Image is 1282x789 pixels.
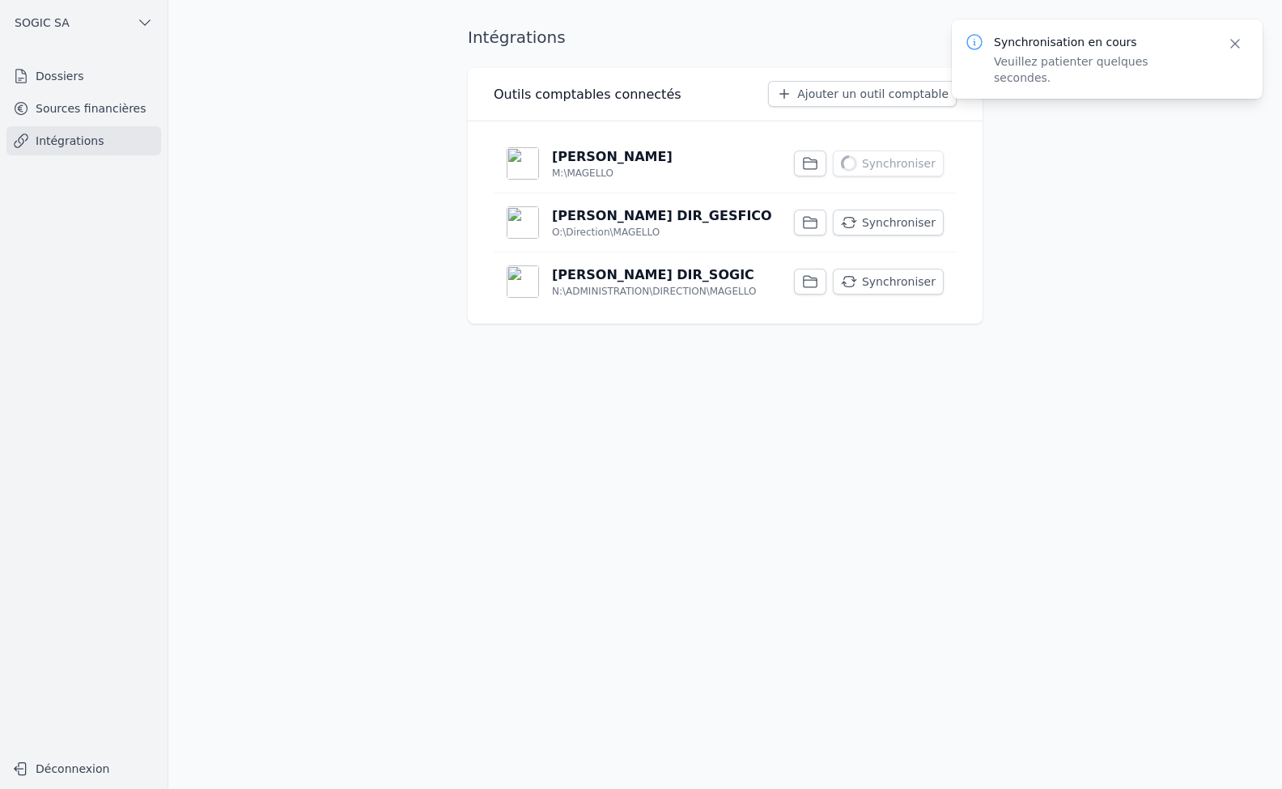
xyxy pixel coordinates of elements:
[6,756,161,782] button: Déconnexion
[552,265,754,285] p: [PERSON_NAME] DIR_SOGIC
[833,210,944,235] button: Synchroniser
[833,269,944,295] button: Synchroniser
[6,10,161,36] button: SOGIC SA
[994,34,1208,50] p: Synchronisation en cours
[6,94,161,123] a: Sources financières
[494,85,681,104] h3: Outils comptables connectés
[833,151,944,176] button: Synchroniser
[552,147,673,167] p: [PERSON_NAME]
[15,15,70,31] span: SOGIC SA
[494,134,957,193] a: [PERSON_NAME] M:\MAGELLO Synchroniser
[552,226,660,239] p: O:\Direction\MAGELLO
[494,252,957,311] a: [PERSON_NAME] DIR_SOGIC N:\ADMINISTRATION\DIRECTION\MAGELLO Synchroniser
[994,53,1208,86] p: Veuillez patienter quelques secondes.
[552,167,613,180] p: M:\MAGELLO
[6,126,161,155] a: Intégrations
[6,62,161,91] a: Dossiers
[552,206,772,226] p: [PERSON_NAME] DIR_GESFICO
[468,26,566,49] h1: Intégrations
[552,285,756,298] p: N:\ADMINISTRATION\DIRECTION\MAGELLO
[494,193,957,252] a: [PERSON_NAME] DIR_GESFICO O:\Direction\MAGELLO Synchroniser
[768,81,957,107] button: Ajouter un outil comptable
